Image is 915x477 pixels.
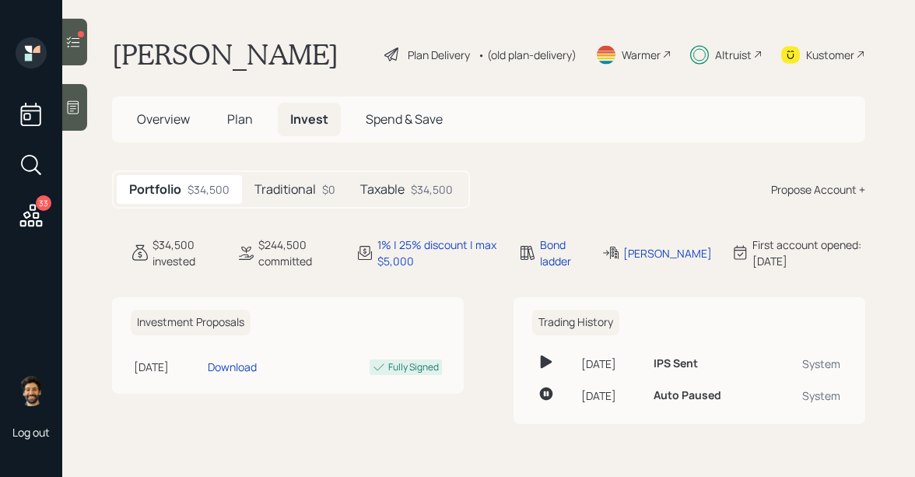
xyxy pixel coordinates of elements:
div: Kustomer [806,47,854,63]
div: System [776,388,840,404]
h6: Investment Proposals [131,310,251,335]
div: Warmer [622,47,661,63]
h6: Auto Paused [654,389,721,402]
div: $34,500 invested [152,237,218,269]
div: Propose Account + [771,181,865,198]
div: • (old plan-delivery) [478,47,577,63]
div: Altruist [715,47,752,63]
h1: [PERSON_NAME] [112,37,338,72]
div: [PERSON_NAME] [623,245,712,261]
div: $34,500 [411,181,453,198]
span: Invest [290,110,328,128]
div: First account opened: [DATE] [752,237,865,269]
div: $244,500 committed [258,237,338,269]
img: eric-schwartz-headshot.png [16,375,47,406]
div: Bond ladder [540,237,583,269]
div: System [776,356,840,372]
div: Plan Delivery [408,47,470,63]
div: $0 [322,181,335,198]
span: Spend & Save [366,110,443,128]
h6: IPS Sent [654,357,698,370]
div: Download [208,359,257,375]
div: [DATE] [581,388,641,404]
div: Fully Signed [388,360,439,374]
h6: Trading History [532,310,619,335]
span: Plan [227,110,253,128]
h5: Traditional [254,182,316,197]
div: [DATE] [581,356,641,372]
h5: Taxable [360,182,405,197]
h5: Portfolio [129,182,181,197]
div: Log out [12,425,50,440]
span: Overview [137,110,190,128]
div: 1% | 25% discount | max $5,000 [377,237,500,269]
div: 33 [36,195,51,211]
div: [DATE] [134,359,202,375]
div: $34,500 [188,181,230,198]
